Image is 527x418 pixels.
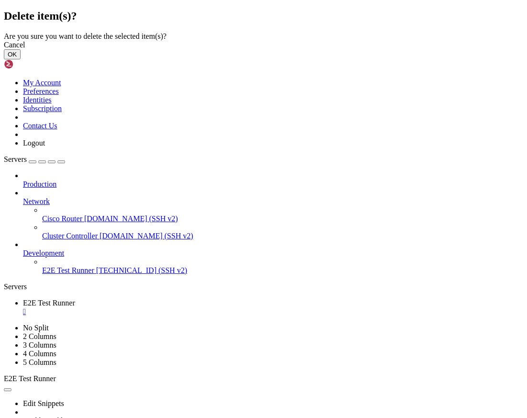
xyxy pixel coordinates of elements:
a: Identities [23,96,52,104]
span: 1|mret | [4,142,50,150]
span: 1|mret | [4,110,50,117]
a: No Split [23,324,49,332]
a:  [23,307,523,316]
x-row: attempt 2 failed, retrying... [4,207,403,215]
span: 1|mret | [4,232,38,239]
span: [DOMAIN_NAME] (SSH v2) [84,215,178,223]
span: [DOMAIN_NAME] (SSH v2) [100,232,193,240]
span: 1|mret | [4,264,38,272]
x-row: [TECHNICAL_ID] - [DATE]T14:26:08.833Z] - /api/process (POST) [4,264,403,272]
span: 1|mret | [4,256,38,264]
span: Development [23,249,64,257]
span: 1|mret | [4,272,38,280]
div: (0, 37) [4,305,8,313]
li: Development [23,240,523,275]
x-row: response [4,150,403,158]
span: 1|mret | [4,240,38,248]
x-row: requested a question for subject: math grade: geometry topic: congruence-transformations-mixed-re... [4,183,403,191]
span: 1|mret | [4,118,50,125]
x-row: attempt 2 failed, retrying... [4,126,403,134]
div: Are you sure you want to delete the selected item(s)? [4,32,523,41]
a: Development [23,249,523,258]
span: /home/history/.pm2/logs/mret-out.log last 15 lines: [4,85,199,93]
div: Cancel [4,41,523,49]
span: 1|mret | [4,191,50,199]
li: Production [23,171,523,189]
a: 3 Columns [23,341,56,349]
span: 1|mret | [4,102,50,109]
span: /home/history/.pm2/logs/BitchBot-error.log last 15 lines: [4,36,222,44]
span: /home/history/.pm2/logs/wisp-out.log last 15 lines: [4,53,199,60]
span: history@UwU-VPS [4,4,61,11]
a: E2E Test Runner [23,299,523,316]
span: 1|mret | [4,199,50,207]
div: Servers [4,282,523,291]
li: Cisco Router [DOMAIN_NAME] (SSH v2) [42,206,523,223]
x-row: requested a question for subject: math grade: geometry topic: dilations-find-the-scale-factor [4,142,403,150]
span: Cisco Router [42,215,82,223]
a: Servers [4,155,65,163]
span: 1|mret | [4,93,50,101]
x-row: attempt 1 failed, retrying... [4,248,403,256]
span: /home/history/.pm2/logs/wisp-error.log last 15 lines: [4,61,207,68]
span: 1|mret | [4,158,50,166]
a: Subscription [23,104,62,113]
x-row: requested a question for subject: math grade: geometry topic: congruence-transformations-mixed-re... [4,272,403,281]
x-row: [TECHNICAL_ID] - [DATE]T14:26:05.158Z] - /api/process (POST) [4,224,403,232]
span: /home/history/.pm2/logs/mretBot-error.log last 15 lines: [4,77,218,85]
x-row: attempt 2 failed, retrying... [4,167,403,175]
x-row: [TECHNICAL_ID] - [DATE]T14:26:00.596Z] - /api/process (POST) [4,175,403,183]
span: 1|mret | [4,207,50,215]
span: 1|mret | [4,224,38,231]
span: E2E Test Runner [4,374,56,383]
x-row: attempt 2 failed, retrying... [4,256,403,264]
x-row: [TECHNICAL_ID] - [DATE]T14:25:54.453Z] - /api/process (POST) [4,134,403,142]
span: E2E Test Runner [42,266,94,274]
a: Cisco Router [DOMAIN_NAME] (SSH v2) [42,215,523,223]
x-row: attempt 1 failed, retrying... [4,289,403,297]
a: 2 Columns [23,332,56,340]
button: OK [4,49,21,59]
x-row: response [4,281,403,289]
a: Logout [23,139,45,147]
a: Preferences [23,87,59,95]
h2: Delete item(s)? [4,10,523,23]
span: 1|mret | [4,134,50,142]
a: Production [23,180,523,189]
span: /home/history/.pm2/logs/mretBot-out.log last 15 lines: [4,69,211,77]
span: 1|mret | [4,167,50,174]
span: Network [23,197,50,205]
span: E2E Test Runner [23,299,75,307]
x-row: attempt 1 failed, retrying... [4,158,403,167]
x-row: response [4,191,403,199]
span: Production [23,180,56,188]
span: 1|mret | [4,281,38,288]
span: 1|mret | [4,289,38,296]
span: 1|mret | [4,248,38,256]
span: /home/history/.pm2/pm2.log last 15 lines: [4,20,161,28]
span: 1|mret | [4,150,50,158]
li: E2E Test Runner [TECHNICAL_ID] (SSH v2) [42,258,523,275]
x-row: response [4,110,403,118]
a: My Account [23,79,61,87]
span: ~/mret [65,4,88,11]
li: Cluster Controller [DOMAIN_NAME] (SSH v2) [42,223,523,240]
span: /home/history/.pm2/logs/BitchBot-out.log last 15 lines: [4,28,214,36]
span: /home/history/.pm2/logs/mret-error.log last 15 lines: [4,45,207,52]
img: Shellngn [4,59,59,69]
a: Contact Us [23,122,57,130]
x-row: : $ pm2 logs [4,4,403,12]
span: [TAILING] Tailing last 15 lines for [all] processes (change the value with --lines option) [4,12,348,20]
span: Cluster Controller [42,232,98,240]
li: Network [23,189,523,240]
span: Servers [4,155,27,163]
x-row: requested a question for subject: math grade: geometry topic: congruence-transformations-mixed-re... [4,102,403,110]
x-row: requested a question for subject: math grade: algebra-1 topic: checkpoint-graph-linear-functions-in [4,232,403,240]
x-row: attempt 1 failed, retrying... [4,199,403,207]
a: E2E Test Runner [TECHNICAL_ID] (SSH v2) [42,266,523,275]
x-row: [TECHNICAL_ID] - [DATE]T14:25:53.411Z] - /api/process (POST) [4,93,403,102]
span: 1|mret | [4,297,38,305]
span: [TECHNICAL_ID] (SSH v2) [96,266,187,274]
a: Cluster Controller [DOMAIN_NAME] (SSH v2) [42,232,523,240]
